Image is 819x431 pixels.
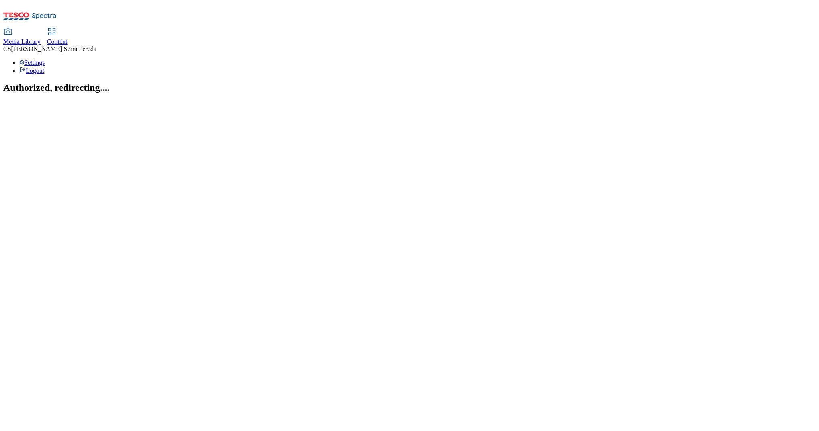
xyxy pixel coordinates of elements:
span: Content [47,38,68,45]
h2: Authorized, redirecting.... [3,82,816,93]
a: Content [47,29,68,45]
span: Media Library [3,38,41,45]
span: [PERSON_NAME] Serra Pereda [11,45,96,52]
span: CS [3,45,11,52]
a: Media Library [3,29,41,45]
a: Logout [19,67,44,74]
a: Settings [19,59,45,66]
